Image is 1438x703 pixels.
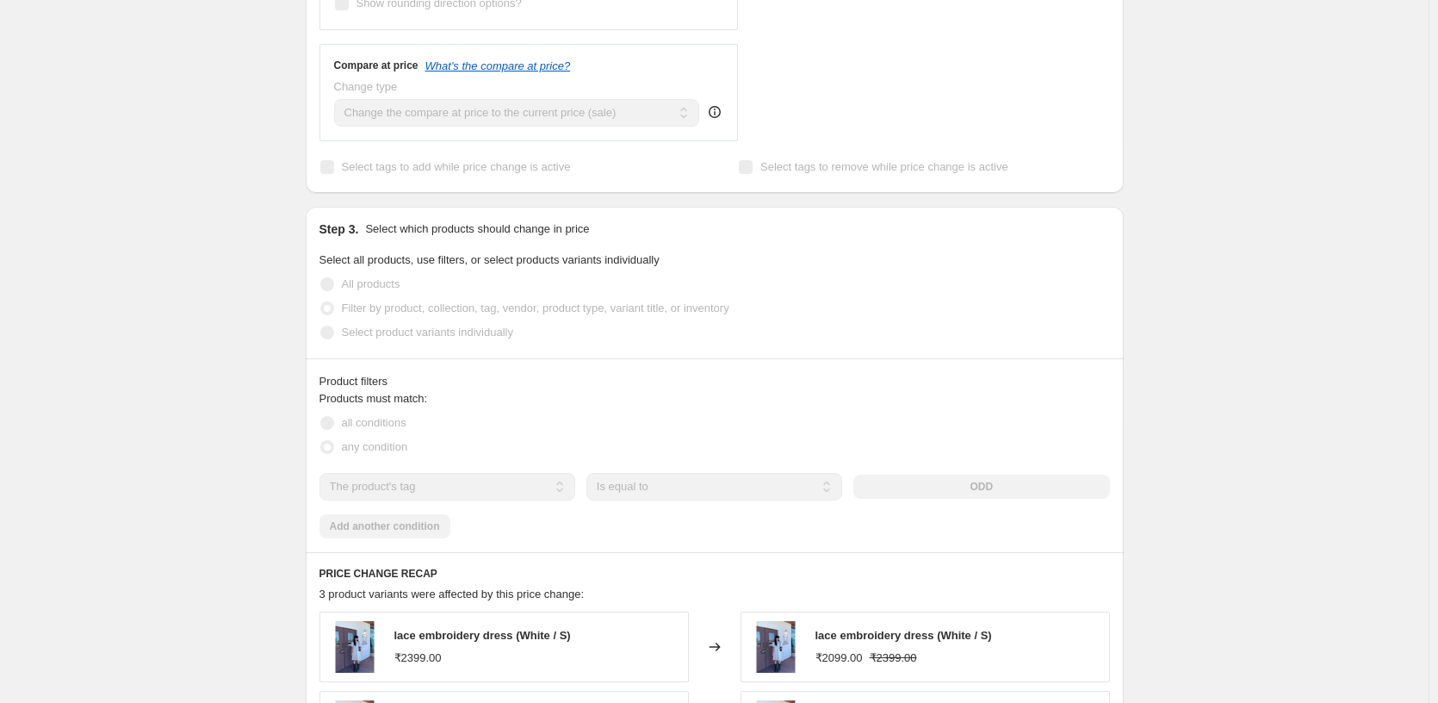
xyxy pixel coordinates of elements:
[342,277,400,290] span: All products
[342,416,406,429] span: all conditions
[394,629,571,642] span: lace embroidery dress (White / S)
[319,392,428,405] span: Products must match:
[815,629,992,642] span: lace embroidery dress (White / S)
[870,650,917,667] strike: ₹2399.00
[319,588,585,600] span: 3 product variants were affected by this price change:
[319,253,660,266] span: Select all products, use filters, or select products variants individually
[334,59,418,72] h3: Compare at price
[365,221,589,238] p: Select which products should change in price
[334,80,398,93] span: Change type
[342,160,571,173] span: Select tags to add while price change is active
[342,302,729,314] span: Filter by product, collection, tag, vendor, product type, variant title, or inventory
[329,621,381,673] img: w_shop_v12_132_1_27c04277-24ba-4798-abbc-27326add69c8_80x.jpg
[706,103,723,121] div: help
[319,567,1110,581] h6: PRICE CHANGE RECAP
[750,621,802,673] img: w_shop_v12_132_1_27c04277-24ba-4798-abbc-27326add69c8_80x.jpg
[342,326,513,339] span: Select product variants individually
[815,650,863,667] div: ₹2099.00
[342,440,408,453] span: any condition
[394,650,442,667] div: ₹2399.00
[319,373,1110,390] div: Product filters
[760,160,1008,173] span: Select tags to remove while price change is active
[319,221,359,238] h2: Step 3.
[425,59,571,72] button: What's the compare at price?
